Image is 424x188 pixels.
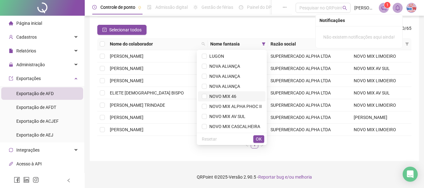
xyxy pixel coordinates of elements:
li: Próxima página [258,141,266,148]
span: Razão social [271,40,342,47]
span: Versão [229,175,243,180]
span: NOVA ALIANÇA [207,74,240,79]
span: facebook [14,177,20,183]
span: Nome fantasia [210,40,259,47]
span: Integrações [16,148,40,153]
button: right [258,141,266,148]
span: filter [260,39,267,49]
span: [PERSON_NAME] [110,78,143,83]
span: search [201,42,205,46]
span: sync [9,148,13,152]
td: NOVO MIX AV SUL [351,87,411,99]
sup: 1 [384,2,390,8]
span: OK [256,136,262,142]
img: 30682 [407,3,416,13]
span: Painel do DP [247,5,271,10]
div: Notificações [319,17,399,24]
button: Resetar [199,135,219,143]
span: [PERSON_NAME] [110,115,143,120]
td: SUPERMERCADO ALPHA LTDA [268,111,351,124]
span: sun [193,5,198,9]
span: Cadastros [16,35,37,40]
span: [PERSON_NAME] [110,127,143,132]
span: Página inicial [16,21,42,26]
span: Gestão de férias [201,5,233,10]
span: filter [405,42,409,46]
span: Reportar bug e/ou melhoria [258,175,312,180]
span: search [200,39,207,49]
span: Nome do colaborador [110,40,199,47]
span: NOVO MIX AV SUL [207,114,245,119]
span: Não existem notificações aqui ainda! [323,35,395,40]
button: Selecionar todos [97,25,147,35]
span: [PERSON_NAME] TRINDADE [110,103,165,108]
span: Exportação de AFD [16,91,54,96]
span: lock [9,62,13,67]
td: SUPERMERCADO ALPHA LTDA [268,124,351,136]
span: instagram [33,177,39,183]
span: user-add [9,35,13,39]
span: Acesso à API [16,161,42,166]
span: [PERSON_NAME] [354,4,375,11]
span: ellipsis [282,5,287,9]
span: filter [404,39,410,49]
span: check-square [102,28,107,32]
span: api [9,162,13,166]
td: [PERSON_NAME] [351,111,411,124]
span: pushpin [138,6,142,9]
span: Exportação de ACJEF [16,119,59,124]
span: [PERSON_NAME] [110,54,143,59]
span: Relatórios [16,48,36,53]
td: NOVO MIX LIMOEIRO [351,75,411,87]
span: search [342,6,347,10]
span: NOVO MIX ALPHA PHOC II [207,104,262,109]
span: bell [395,5,400,11]
span: file [9,49,13,53]
span: NOVO MIX CASCALHEIRA [207,124,260,129]
span: Exportação de AFDT [16,105,56,110]
span: Exportações [16,76,41,81]
button: OK [253,135,264,143]
td: SUPERMERCADO ALPHA LTDA [268,87,351,99]
span: export [9,76,13,81]
td: NOVO MIX LIMOEIRO [351,99,411,111]
td: NOVO MIX AV SUL [351,62,411,75]
td: NOVO MIX LIMOEIRO [351,124,411,136]
span: Selecionar todos [109,26,142,33]
span: home [9,21,13,25]
span: notification [381,5,387,11]
button: left [243,141,251,148]
span: dashboard [239,5,243,9]
td: SUPERMERCADO ALPHA LTDA [268,62,351,75]
td: NOVO MIX LIMOEIRO [351,50,411,62]
td: SUPERMERCADO ALPHA LTDA [268,75,351,87]
td: SUPERMERCADO ALPHA LTDA [268,99,351,111]
footer: QRPoint © 2025 - 2.90.5 - [85,166,424,188]
span: Administração [16,62,45,67]
span: NOVA ALIANÇA [207,84,240,89]
span: file-done [147,5,152,9]
span: left [67,178,71,183]
td: SUPERMERCADO ALPHA LTDA [268,50,351,62]
span: NOVA ALIANÇA [207,64,240,69]
div: Open Intercom Messenger [403,167,418,182]
span: linkedin [23,177,30,183]
span: ELIETE [DEMOGRAPHIC_DATA] BISPO [110,90,184,95]
span: Controle de ponto [100,5,135,10]
li: Página anterior [243,141,251,148]
span: Admissão digital [155,5,188,10]
span: filter [262,42,266,46]
span: LUGON [207,54,224,59]
span: clock-circle [92,5,97,9]
span: NOVO MIX 46 [207,94,236,99]
span: Exportação de AEJ [16,132,53,137]
span: 1 [386,3,389,7]
span: [PERSON_NAME] [110,66,143,71]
